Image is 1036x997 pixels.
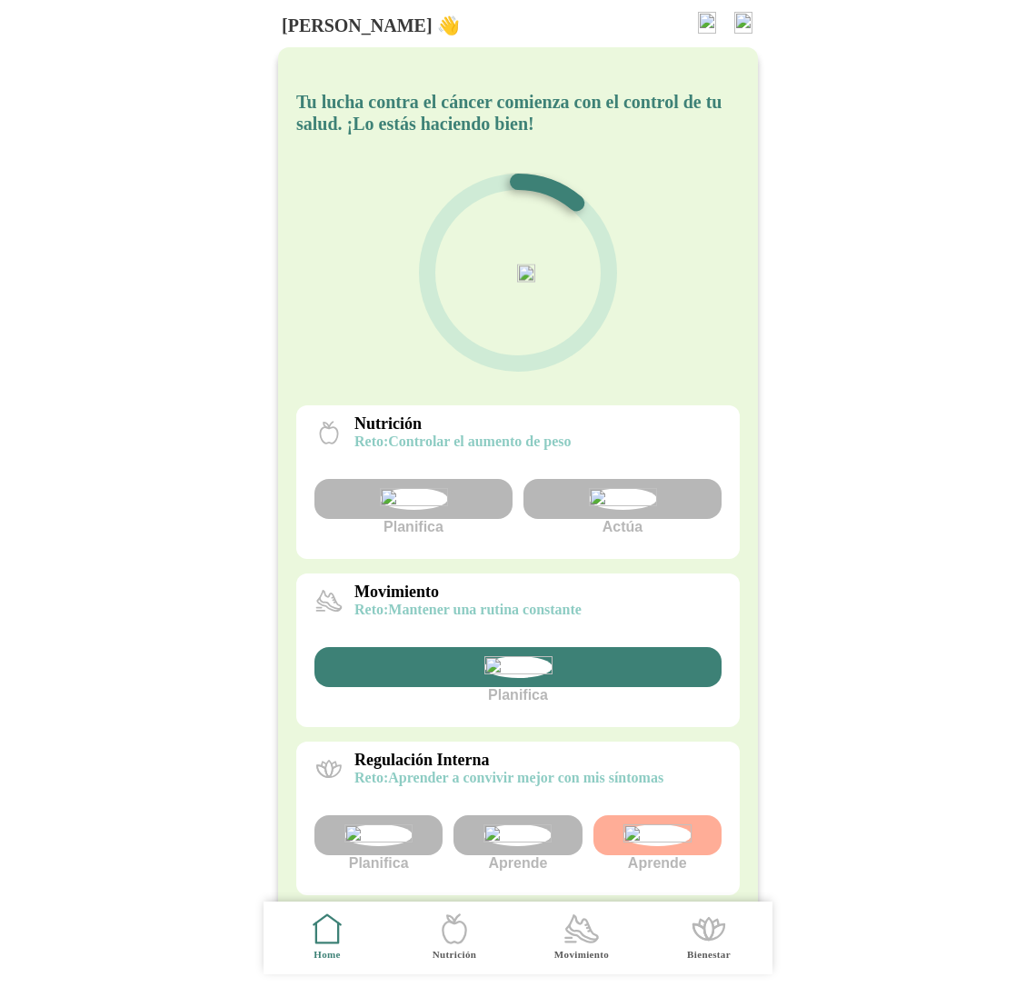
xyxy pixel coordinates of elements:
h5: [PERSON_NAME] 👋 [282,15,460,36]
span: reto: [354,602,388,617]
div: Aprende [593,815,722,872]
p: Aprender a convivir mejor con mis síntomas [354,770,663,786]
div: Planifica [314,647,722,703]
p: Mantener una rutina constante [354,602,582,618]
ion-label: Nutrición [433,948,476,962]
span: reto: [354,434,388,449]
div: Planifica [314,815,443,872]
div: Actúa [523,479,722,535]
ion-label: Movimiento [554,948,609,962]
div: Planifica [314,479,513,535]
span: reto: [354,770,388,785]
p: Movimiento [354,583,582,602]
ion-label: Bienestar [687,948,731,962]
ion-label: Home [314,948,341,962]
p: Nutrición [354,414,572,434]
h5: Tu lucha contra el cáncer comienza con el control de tu salud. ¡Lo estás haciendo bien! [296,91,740,135]
p: Regulación Interna [354,751,663,770]
p: Controlar el aumento de peso [354,434,572,450]
div: Aprende [453,815,582,872]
